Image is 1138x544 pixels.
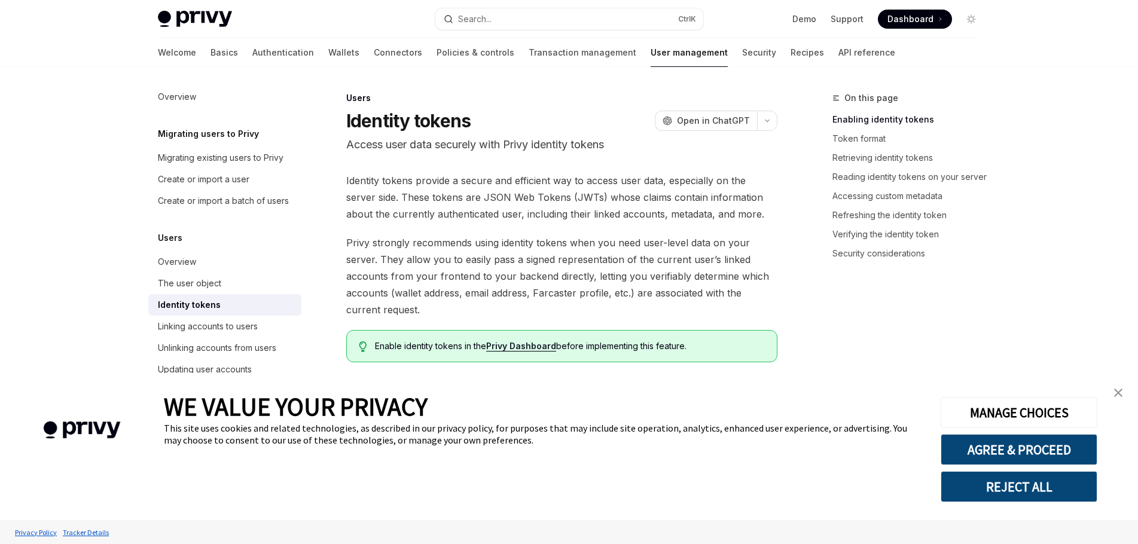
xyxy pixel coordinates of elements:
a: Reading identity tokens on your server [832,167,990,187]
a: Create or import a batch of users [148,190,301,212]
div: Overview [158,255,196,269]
a: Policies & controls [437,38,514,67]
button: MANAGE CHOICES [941,397,1097,428]
button: AGREE & PROCEED [941,434,1097,465]
div: Create or import a user [158,172,249,187]
a: Retrieving identity tokens [832,148,990,167]
a: Migrating existing users to Privy [148,147,301,169]
span: Ctrl K [678,14,696,24]
div: Migrating existing users to Privy [158,151,283,165]
a: Unlinking accounts from users [148,337,301,359]
div: Users [346,92,777,104]
a: Token format [832,129,990,148]
a: The user object [148,273,301,294]
a: Recipes [791,38,824,67]
div: Overview [158,90,196,104]
a: Authentication [252,38,314,67]
a: Enabling identity tokens [832,110,990,129]
a: Tracker Details [60,522,112,543]
p: Access user data securely with Privy identity tokens [346,136,777,153]
a: Transaction management [529,38,636,67]
a: Welcome [158,38,196,67]
a: Identity tokens [148,294,301,316]
div: Search... [458,12,492,26]
h5: Users [158,231,182,245]
a: Demo [792,13,816,25]
a: Security considerations [832,244,990,263]
span: Dashboard [887,13,933,25]
img: light logo [158,11,232,27]
img: company logo [18,404,146,456]
span: Open in ChatGPT [677,115,750,127]
h1: Identity tokens [346,110,471,132]
span: Identity tokens provide a secure and efficient way to access user data, especially on the server ... [346,172,777,222]
button: Open in ChatGPT [655,111,757,131]
span: Privy strongly recommends using identity tokens when you need user-level data on your server. The... [346,234,777,318]
a: close banner [1106,381,1130,405]
a: API reference [838,38,895,67]
div: The user object [158,276,221,291]
button: Open search [435,8,703,30]
a: Updating user accounts [148,359,301,380]
a: Basics [210,38,238,67]
a: Connectors [374,38,422,67]
a: Accessing custom metadata [832,187,990,206]
a: Overview [148,86,301,108]
a: Privacy Policy [12,522,60,543]
svg: Tip [359,341,367,352]
div: Create or import a batch of users [158,194,289,208]
div: Updating user accounts [158,362,252,377]
span: Enable identity tokens in the before implementing this feature. [375,340,764,352]
a: Security [742,38,776,67]
a: User management [651,38,728,67]
a: Dashboard [878,10,952,29]
a: Verifying the identity token [832,225,990,244]
div: Linking accounts to users [158,319,258,334]
a: Linking accounts to users [148,316,301,337]
button: REJECT ALL [941,471,1097,502]
span: WE VALUE YOUR PRIVACY [164,391,428,422]
div: Unlinking accounts from users [158,341,276,355]
a: Privy Dashboard [486,341,556,352]
span: On this page [844,91,898,105]
button: Toggle dark mode [962,10,981,29]
a: Support [831,13,864,25]
a: Create or import a user [148,169,301,190]
a: Refreshing the identity token [832,206,990,225]
h5: Migrating users to Privy [158,127,259,141]
img: close banner [1114,389,1122,397]
a: Overview [148,251,301,273]
div: This site uses cookies and related technologies, as described in our privacy policy, for purposes... [164,422,923,446]
a: Wallets [328,38,359,67]
div: Identity tokens [158,298,221,312]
